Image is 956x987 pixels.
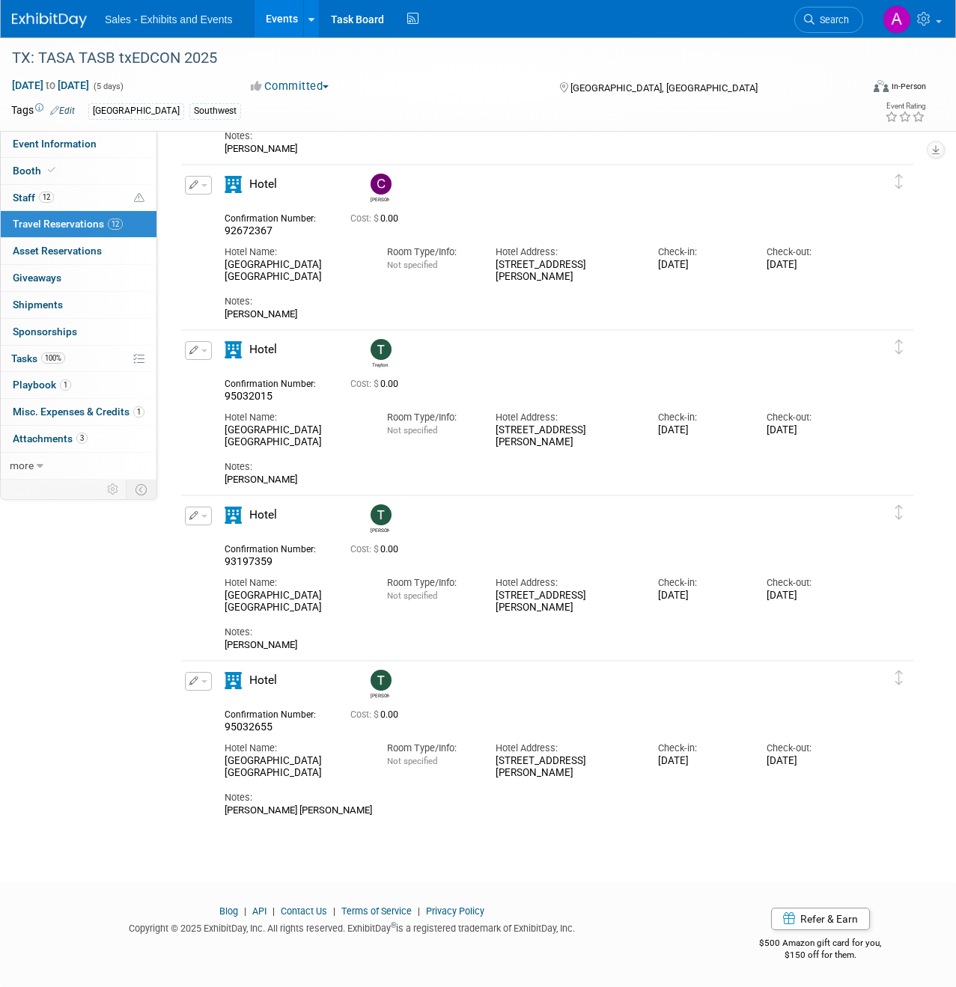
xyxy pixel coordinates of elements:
[329,905,339,917] span: |
[43,79,58,91] span: to
[767,424,853,437] div: [DATE]
[387,756,437,766] span: Not specified
[225,129,853,143] div: Notes:
[496,576,636,590] div: Hotel Address:
[895,670,903,685] i: Click and drag to move item
[771,908,870,930] a: Refer & Earn
[426,905,484,917] a: Privacy Policy
[1,238,156,264] a: Asset Reservations
[367,670,393,699] div: Trenda Treviño-Sims
[134,192,144,205] span: Potential Scheduling Conflict -- at least one attendee is tagged in another overlapping event.
[714,927,926,962] div: $500 Amazon gift card for you,
[371,525,389,534] div: Tracie Sullivan
[249,508,277,522] span: Hotel
[246,79,335,94] button: Committed
[371,670,392,691] img: Trenda Treviño-Sims
[225,224,273,236] span: 92672367
[13,218,123,230] span: Travel Reservations
[225,209,328,224] div: Confirmation Number:
[13,245,102,257] span: Asset Reservations
[225,590,365,615] div: [GEOGRAPHIC_DATA] [GEOGRAPHIC_DATA]
[371,360,389,368] div: Treyton Stender
[252,905,267,917] a: API
[874,80,889,92] img: Format-Inperson.png
[225,341,242,358] i: Hotel
[13,138,97,150] span: Event Information
[387,245,473,259] div: Room Type/Info:
[225,672,242,689] i: Hotel
[496,259,636,284] div: [STREET_ADDRESS][PERSON_NAME]
[767,411,853,424] div: Check-out:
[225,755,365,780] div: [GEOGRAPHIC_DATA] [GEOGRAPHIC_DATA]
[658,424,744,437] div: [DATE]
[13,326,77,337] span: Sponsorships
[350,379,404,389] span: 0.00
[341,905,412,917] a: Terms of Service
[1,346,156,372] a: Tasks100%
[11,918,692,935] div: Copyright © 2025 ExhibitDay, Inc. All rights reserved. ExhibitDay is a registered trademark of Ex...
[895,505,903,520] i: Click and drag to move item
[225,245,365,259] div: Hotel Name:
[350,379,380,389] span: Cost: $
[714,949,926,962] div: $150 off for them.
[225,295,853,308] div: Notes:
[367,174,393,203] div: CLAUDIA Salinas
[371,691,389,699] div: Trenda Treviño-Sims
[1,265,156,291] a: Giveaways
[189,103,241,119] div: Southwest
[249,673,277,687] span: Hotel
[13,299,63,311] span: Shipments
[225,424,365,450] div: [GEOGRAPHIC_DATA] [GEOGRAPHIC_DATA]
[496,245,636,259] div: Hotel Address:
[108,219,123,230] span: 12
[387,411,473,424] div: Room Type/Info:
[367,504,393,534] div: Tracie Sullivan
[13,406,144,418] span: Misc. Expenses & Credits
[658,411,744,424] div: Check-in:
[1,131,156,157] a: Event Information
[249,177,277,191] span: Hotel
[225,555,273,567] span: 93197359
[891,81,926,92] div: In-Person
[127,480,157,499] td: Toggle Event Tabs
[225,259,365,284] div: [GEOGRAPHIC_DATA] [GEOGRAPHIC_DATA]
[39,192,54,203] span: 12
[387,576,473,590] div: Room Type/Info:
[371,339,392,360] img: Treyton Stender
[570,82,758,94] span: [GEOGRAPHIC_DATA], [GEOGRAPHIC_DATA]
[792,78,926,100] div: Event Format
[1,372,156,398] a: Playbook1
[815,14,849,25] span: Search
[225,460,853,474] div: Notes:
[225,540,328,555] div: Confirmation Number:
[76,433,88,444] span: 3
[225,411,365,424] div: Hotel Name:
[1,453,156,479] a: more
[11,79,90,92] span: [DATE] [DATE]
[658,755,744,768] div: [DATE]
[371,174,392,195] img: CLAUDIA Salinas
[225,308,853,320] div: [PERSON_NAME]
[13,192,54,204] span: Staff
[496,411,636,424] div: Hotel Address:
[225,374,328,390] div: Confirmation Number:
[225,474,853,486] div: [PERSON_NAME]
[387,425,437,436] span: Not specified
[13,433,88,444] span: Attachments
[350,709,380,720] span: Cost: $
[350,213,404,224] span: 0.00
[350,544,404,554] span: 0.00
[658,259,744,272] div: [DATE]
[225,576,365,590] div: Hotel Name:
[371,195,389,203] div: CLAUDIA Salinas
[249,343,277,356] span: Hotel
[100,480,127,499] td: Personalize Event Tab Strip
[48,166,55,174] i: Booth reservation complete
[883,5,911,34] img: Albert Martinez
[895,340,903,355] i: Click and drag to move item
[350,709,404,720] span: 0.00
[1,399,156,425] a: Misc. Expenses & Credits1
[767,576,853,590] div: Check-out:
[269,905,278,917] span: |
[7,45,848,72] div: TX: TASA TASB txEDCON 2025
